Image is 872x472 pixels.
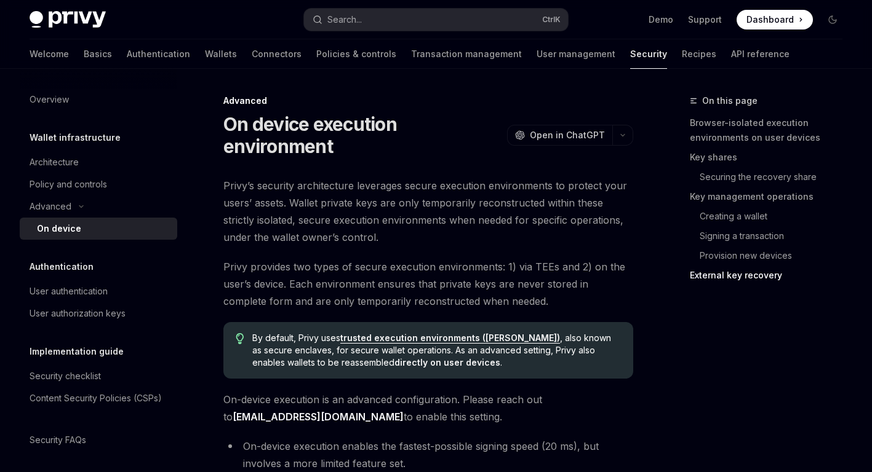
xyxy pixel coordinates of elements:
[823,10,842,29] button: Toggle dark mode
[702,93,758,108] span: On this page
[507,125,612,146] button: Open in ChatGPT
[537,39,615,69] a: User management
[340,332,560,344] a: trusted execution environments ([PERSON_NAME])
[223,258,633,310] span: Privy provides two types of secure execution environments: 1) via TEEs and 2) on the user’s devic...
[30,39,69,69] a: Welcome
[700,167,852,187] a: Securing the recovery share
[690,147,852,167] a: Key shares
[20,88,177,111] a: Overview
[30,92,69,107] div: Overview
[731,39,790,69] a: API reference
[630,39,667,69] a: Security
[20,151,177,173] a: Architecture
[327,12,362,27] div: Search...
[127,39,190,69] a: Authentication
[205,39,237,69] a: Wallets
[700,246,852,265] a: Provision new devices
[530,129,605,141] span: Open in ChatGPT
[30,344,124,359] h5: Implementation guide
[20,218,177,240] a: On device
[688,14,722,26] a: Support
[252,39,302,69] a: Connectors
[690,113,852,147] a: Browser-isolated execution environments on user devices
[20,302,177,324] a: User authorization keys
[542,15,561,25] span: Ctrl K
[30,391,162,406] div: Content Security Policies (CSPs)
[690,187,852,206] a: Key management operations
[20,280,177,302] a: User authentication
[30,259,94,274] h5: Authentication
[84,39,112,69] a: Basics
[304,9,569,31] button: Search...CtrlK
[37,221,81,236] div: On device
[30,11,106,28] img: dark logo
[236,333,244,344] svg: Tip
[30,306,126,321] div: User authorization keys
[30,177,107,192] div: Policy and controls
[223,95,633,107] div: Advanced
[700,226,852,246] a: Signing a transaction
[649,14,673,26] a: Demo
[233,411,404,423] a: [EMAIL_ADDRESS][DOMAIN_NAME]
[223,391,633,425] span: On-device execution is an advanced configuration. Please reach out to to enable this setting.
[223,177,633,246] span: Privy’s security architecture leverages secure execution environments to protect your users’ asse...
[316,39,396,69] a: Policies & controls
[30,155,79,170] div: Architecture
[252,332,621,369] span: By default, Privy uses , also known as secure enclaves, for secure wallet operations. As an advan...
[411,39,522,69] a: Transaction management
[30,284,108,299] div: User authentication
[223,113,502,157] h1: On device execution environment
[30,369,101,383] div: Security checklist
[30,199,71,214] div: Advanced
[746,14,794,26] span: Dashboard
[394,357,500,368] strong: directly on user devices
[20,429,177,451] a: Security FAQs
[682,39,716,69] a: Recipes
[20,387,177,409] a: Content Security Policies (CSPs)
[30,130,121,145] h5: Wallet infrastructure
[690,265,852,285] a: External key recovery
[737,10,813,29] a: Dashboard
[20,365,177,387] a: Security checklist
[20,173,177,195] a: Policy and controls
[700,206,852,226] a: Creating a wallet
[30,433,86,447] div: Security FAQs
